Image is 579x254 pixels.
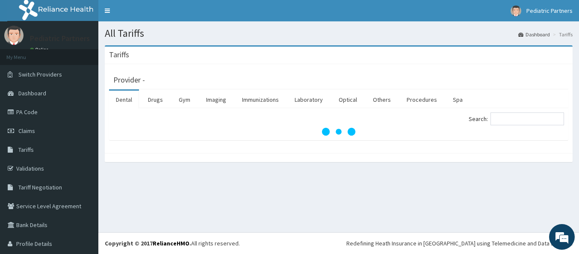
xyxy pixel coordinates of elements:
a: Others [366,91,398,109]
span: Claims [18,127,35,135]
span: Dashboard [18,89,46,97]
a: Optical [332,91,364,109]
h3: Tariffs [109,51,129,59]
span: Tariff Negotiation [18,183,62,191]
a: Imaging [199,91,233,109]
a: Gym [172,91,197,109]
input: Search: [490,112,564,125]
h1: All Tariffs [105,28,573,39]
a: Spa [446,91,470,109]
a: Laboratory [288,91,330,109]
img: User Image [511,6,521,16]
a: Procedures [400,91,444,109]
img: User Image [4,26,24,45]
p: Pediatric Partners [30,35,90,42]
a: Immunizations [235,91,286,109]
a: Drugs [141,91,170,109]
a: Online [30,47,50,53]
span: Switch Providers [18,71,62,78]
footer: All rights reserved. [98,232,579,254]
a: RelianceHMO [153,239,189,247]
div: Redefining Heath Insurance in [GEOGRAPHIC_DATA] using Telemedicine and Data Science! [346,239,573,248]
svg: audio-loading [322,115,356,149]
span: Pediatric Partners [526,7,573,15]
a: Dashboard [518,31,550,38]
strong: Copyright © 2017 . [105,239,191,247]
label: Search: [469,112,564,125]
a: Dental [109,91,139,109]
h3: Provider - [113,76,145,84]
span: Tariffs [18,146,34,154]
li: Tariffs [551,31,573,38]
